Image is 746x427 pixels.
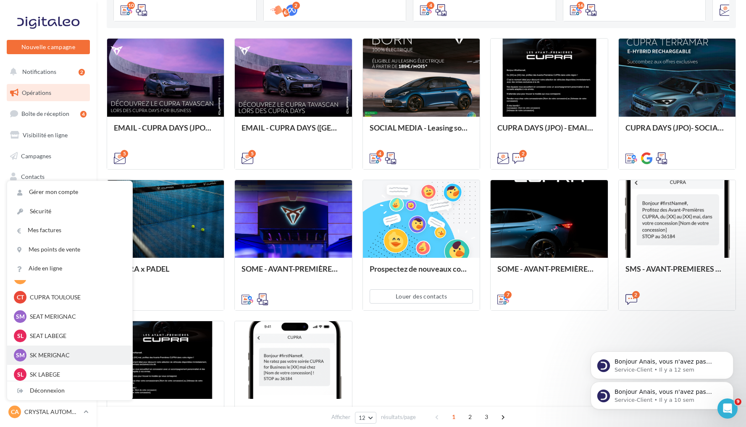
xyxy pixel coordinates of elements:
[578,299,746,423] iframe: Intercom notifications message
[7,221,132,240] a: Mes factures
[37,90,142,155] span: Bonjour Anais, vous n'avez pas encore souscrit au module Marketing Direct ? Pour cela, c'est simp...
[121,150,128,157] div: 5
[519,150,527,157] div: 2
[7,40,90,54] button: Nouvelle campagne
[16,312,25,321] span: SM
[5,259,92,283] a: Campagnes DataOnDemand
[37,68,145,75] p: Message from Service-Client, sent Il y a 12 sem
[79,69,85,76] div: 2
[13,53,155,81] div: message notification from Service-Client, Il y a 12 sem. Bonjour Anais, vous n'avez pas encore so...
[37,98,145,105] p: Message from Service-Client, sent Il y a 10 sem
[5,84,92,102] a: Opérations
[7,183,132,202] a: Gérer mon compte
[5,210,92,228] a: Calendrier
[427,2,434,9] div: 4
[24,408,80,416] p: CRYSTAL AUTOMOBILES
[17,370,24,379] span: SL
[22,89,51,96] span: Opérations
[5,147,92,165] a: Campagnes
[17,332,24,340] span: SL
[632,291,640,299] div: 2
[497,123,601,140] div: CUPRA DAYS (JPO) - EMAIL + SMS
[5,168,92,186] a: Contacts
[504,291,512,299] div: 7
[30,370,122,379] p: SK LABEGE
[381,413,416,421] span: résultats/page
[16,351,25,359] span: SM
[625,265,729,281] div: SMS - AVANT-PREMIERES CUPRA PART (VENTES PRIVEES)
[37,60,142,125] span: Bonjour Anais, vous n'avez pas encore souscrit au module Marketing Direct ? Pour cela, c'est simp...
[497,265,601,281] div: SOME - AVANT-PREMIÈRES CUPRA PART (VENTES PRIVEES)
[331,413,350,421] span: Afficher
[242,406,345,422] div: SMS - AVANT-PREMIERES CUPRA FOR BUSINESS (VENTES PRIVEES)
[463,410,477,424] span: 2
[30,351,122,359] p: SK MERIGNAC
[625,123,729,140] div: CUPRA DAYS (JPO)- SOCIAL MEDIA
[7,381,132,400] div: Déconnexion
[735,398,741,405] span: 9
[359,414,366,421] span: 12
[355,412,376,424] button: 12
[114,265,217,281] div: CUPRA x PADEL
[5,63,88,81] button: Notifications 2
[376,150,384,157] div: 4
[7,259,132,278] a: Aide en ligne
[370,123,473,140] div: SOCIAL MEDIA - Leasing social électrique - CUPRA Born
[7,202,132,221] a: Sécurité
[248,150,256,157] div: 5
[447,410,460,424] span: 1
[30,293,122,301] p: CUPRA TOULOUSE
[577,2,584,9] div: 16
[370,265,473,281] div: Prospectez de nouveaux contacts
[5,126,92,144] a: Visibilité en ligne
[127,2,135,9] div: 10
[5,231,92,255] a: PLV et print personnalisable
[7,404,90,420] a: CA CRYSTAL AUTOMOBILES
[21,152,51,159] span: Campagnes
[11,408,19,416] span: CA
[5,189,92,207] a: Médiathèque
[480,410,493,424] span: 3
[114,406,217,422] div: EMAIL - AVANT-PREMIERES CUPRA PART (VENTES PRIVEES)
[717,398,738,419] iframe: Intercom live chat
[242,123,345,140] div: EMAIL - CUPRA DAYS ([GEOGRAPHIC_DATA]) Private Générique
[30,312,122,321] p: SEAT MERIGNAC
[23,131,68,139] span: Visibilité en ligne
[7,240,132,259] a: Mes points de vente
[114,123,217,140] div: EMAIL - CUPRA DAYS (JPO) Fleet Générique
[242,265,345,281] div: SOME - AVANT-PREMIÈRES CUPRA FOR BUSINESS (VENTES PRIVEES)
[292,2,300,9] div: 2
[5,105,92,123] a: Boîte de réception4
[19,60,32,74] img: Profile image for Service-Client
[17,293,24,301] span: CT
[30,332,122,340] p: SEAT LABEGE
[21,110,69,117] span: Boîte de réception
[80,111,87,118] div: 4
[22,68,56,75] span: Notifications
[370,289,473,304] button: Louer des contacts
[21,173,45,180] span: Contacts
